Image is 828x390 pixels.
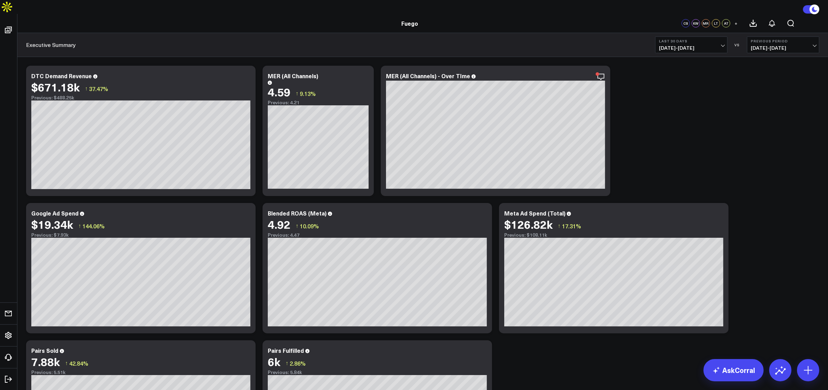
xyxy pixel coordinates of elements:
[31,369,250,375] div: Previous: 5.51k
[504,218,553,230] div: $126.82k
[732,19,740,27] button: +
[712,19,720,27] div: LT
[296,89,298,98] span: ↑
[659,45,724,51] span: [DATE] - [DATE]
[562,222,581,230] span: 17.31%
[300,222,319,230] span: 10.09%
[26,41,76,49] a: Executive Summary
[702,19,710,27] div: MR
[31,72,92,80] div: DTC Demand Revenue
[31,95,250,100] div: Previous: $488.25k
[268,100,369,105] div: Previous: 4.21
[268,369,487,375] div: Previous: 5.84k
[747,36,819,53] button: Previous Period[DATE]-[DATE]
[735,21,738,26] span: +
[268,72,318,80] div: MER (All Channels)
[659,39,724,43] b: Last 30 Days
[751,45,815,51] span: [DATE] - [DATE]
[31,355,60,368] div: 7.88k
[751,39,815,43] b: Previous Period
[781,14,800,33] button: Open search
[704,359,764,381] a: AskCorral
[268,86,290,98] div: 4.59
[31,347,58,354] div: Pairs Sold
[682,19,690,27] div: CS
[268,232,487,238] div: Previous: 4.47
[722,19,730,27] div: AT
[504,232,723,238] div: Previous: $108.11k
[655,36,727,53] button: Last 30 Days[DATE]-[DATE]
[504,209,565,217] div: Meta Ad Spend (Total)
[31,232,250,238] div: Previous: $7.93k
[31,81,80,93] div: $671.18k
[268,209,327,217] div: Blended ROAS (Meta)
[89,85,108,92] span: 37.47%
[82,222,105,230] span: 144.06%
[296,221,298,230] span: ↑
[692,19,700,27] div: KW
[85,84,88,93] span: ↑
[78,221,81,230] span: ↑
[31,218,73,230] div: $19.34k
[386,72,470,80] div: MER (All Channels) - Over TIme
[31,209,79,217] div: Google Ad Spend
[300,90,316,97] span: 9.13%
[286,359,288,368] span: ↑
[69,359,88,367] span: 42.84%
[731,43,743,47] div: VS
[290,359,306,367] span: 2.86%
[268,355,280,368] div: 6k
[401,19,418,27] a: Fuego
[268,347,304,354] div: Pairs Fulfilled
[65,359,68,368] span: ↑
[558,221,561,230] span: ↑
[268,218,290,230] div: 4.92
